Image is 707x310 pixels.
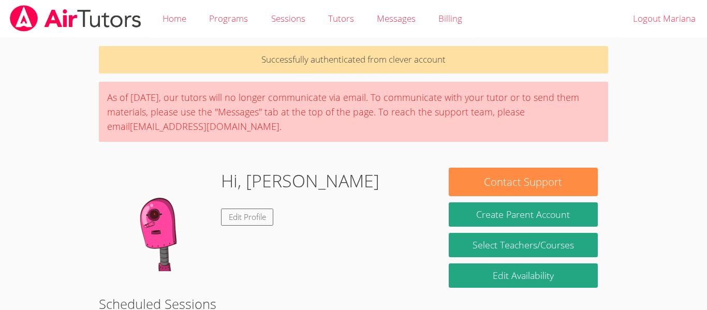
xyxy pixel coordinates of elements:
a: Edit Profile [221,209,274,226]
img: airtutors_banner-c4298cdbf04f3fff15de1276eac7730deb9818008684d7c2e4769d2f7ddbe033.png [9,5,142,32]
span: Messages [377,12,416,24]
a: Edit Availability [449,263,598,288]
img: default.png [109,168,213,271]
button: Contact Support [449,168,598,196]
button: Create Parent Account [449,202,598,227]
a: Select Teachers/Courses [449,233,598,257]
p: Successfully authenticated from clever account [99,46,608,73]
div: As of [DATE], our tutors will no longer communicate via email. To communicate with your tutor or ... [99,82,608,142]
h1: Hi, [PERSON_NAME] [221,168,379,194]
